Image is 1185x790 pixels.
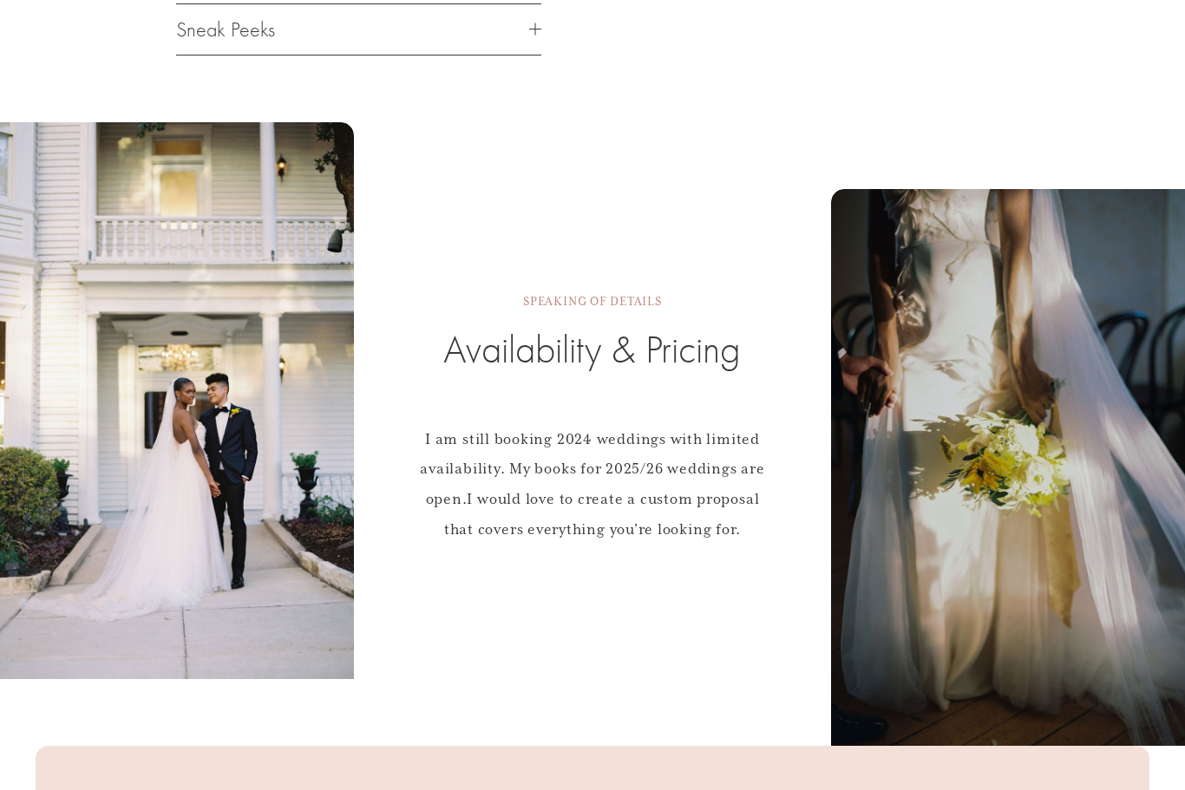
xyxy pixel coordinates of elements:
[410,324,776,375] h2: Availability & Pricing
[176,17,529,42] span: Sneak Peeks
[523,294,662,309] span: SPEAKING OF DETAILS
[420,430,769,508] span: I am still booking 2024 weddings with limited availability. My books for 2025/26 weddings are open.
[176,4,541,55] button: Sneak Peeks
[410,425,776,545] p: I would love to create a custom proposal that covers everything you’re looking for.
